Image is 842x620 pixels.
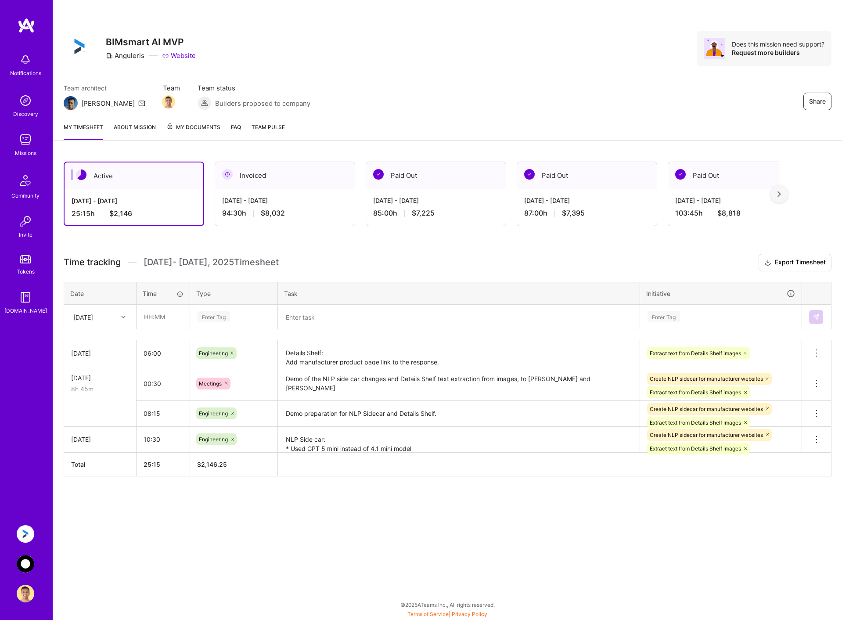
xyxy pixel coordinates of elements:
[650,445,741,452] span: Extract text from Details Shelf images
[73,312,93,321] div: [DATE]
[138,100,145,107] i: icon Mail
[279,367,639,400] textarea: Demo of the NLP side car changes and Details Shelf text extraction from images, to [PERSON_NAME] ...
[732,48,824,57] div: Request more builders
[137,452,190,476] th: 25:15
[71,384,129,393] div: 8h 45m
[17,213,34,230] img: Invite
[704,38,725,59] img: Avatar
[163,83,180,93] span: Team
[17,288,34,306] img: guide book
[17,555,34,573] img: AnyTeam: Team for AI-Powered Sales Platform
[650,389,741,396] span: Extract text from Details Shelf images
[198,310,230,324] div: Enter Tag
[675,169,686,180] img: Paid Out
[166,123,220,140] a: My Documents
[199,436,228,443] span: Engineering
[106,51,144,60] div: Anguleris
[137,372,190,395] input: HH:MM
[668,162,808,189] div: Paid Out
[524,209,650,218] div: 87:00 h
[18,18,35,33] img: logo
[137,305,189,328] input: HH:MM
[650,350,741,357] span: Extract text from Details Shelf images
[373,209,499,218] div: 85:00 h
[13,109,38,119] div: Discovery
[163,94,174,109] a: Team Member Avatar
[222,209,348,218] div: 94:30 h
[15,148,36,158] div: Missions
[144,257,279,268] span: [DATE] - [DATE] , 2025 Timesheet
[10,68,41,78] div: Notifications
[809,97,826,106] span: Share
[813,314,820,321] img: Submit
[675,196,801,205] div: [DATE] - [DATE]
[190,282,278,305] th: Type
[81,99,135,108] div: [PERSON_NAME]
[17,525,34,543] img: Anguleris: BIMsmart AI MVP
[14,585,36,602] a: User Avatar
[106,52,113,59] i: icon CompanyGray
[650,375,763,382] span: Create NLP sidecar for manufacturer websites
[143,289,184,298] div: Time
[137,342,190,365] input: HH:MM
[15,170,36,191] img: Community
[524,196,650,205] div: [DATE] - [DATE]
[64,257,121,268] span: Time tracking
[72,209,196,218] div: 25:15 h
[71,373,129,382] div: [DATE]
[732,40,824,48] div: Does this mission need support?
[279,341,639,365] textarea: Details Shelf: Add manufacturer product page link to the response. Add AIMetaKeyword fields to Pr...
[198,83,310,93] span: Team status
[648,310,680,324] div: Enter Tag
[166,123,220,132] span: My Documents
[777,191,781,197] img: right
[279,428,639,452] textarea: NLP Side car: * Used GPT 5 mini instead of 4.1 mini model * Made code changes as per new GPT 5 AP...
[17,131,34,148] img: teamwork
[650,432,763,438] span: Create NLP sidecar for manufacturer websites
[199,410,228,417] span: Engineering
[64,452,137,476] th: Total
[199,350,228,357] span: Engineering
[366,162,506,189] div: Paid Out
[562,209,585,218] span: $7,395
[17,585,34,602] img: User Avatar
[71,349,129,358] div: [DATE]
[803,93,831,110] button: Share
[162,51,196,60] a: Website
[452,611,487,617] a: Privacy Policy
[759,254,831,271] button: Export Timesheet
[4,306,47,315] div: [DOMAIN_NAME]
[121,315,126,319] i: icon Chevron
[231,123,241,140] a: FAQ
[114,123,156,140] a: About Mission
[197,461,227,468] span: $ 2,146.25
[162,95,175,108] img: Team Member Avatar
[64,83,145,93] span: Team architect
[64,31,95,62] img: Company Logo
[17,267,35,276] div: Tokens
[252,123,285,140] a: Team Pulse
[261,209,285,218] span: $8,032
[65,162,203,189] div: Active
[53,594,842,616] div: © 2025 ATeams Inc., All rights reserved.
[64,282,137,305] th: Date
[19,230,32,239] div: Invite
[412,209,435,218] span: $7,225
[252,124,285,130] span: Team Pulse
[11,191,40,200] div: Community
[137,402,190,425] input: HH:MM
[650,419,741,426] span: Extract text from Details Shelf images
[222,196,348,205] div: [DATE] - [DATE]
[137,428,190,451] input: HH:MM
[646,288,795,299] div: Initiative
[14,555,36,573] a: AnyTeam: Team for AI-Powered Sales Platform
[64,123,103,140] a: My timesheet
[17,51,34,68] img: bell
[407,611,487,617] span: |
[72,196,196,205] div: [DATE] - [DATE]
[373,196,499,205] div: [DATE] - [DATE]
[215,162,355,189] div: Invoiced
[198,96,212,110] img: Builders proposed to company
[222,169,233,180] img: Invoiced
[199,380,222,387] span: Meetings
